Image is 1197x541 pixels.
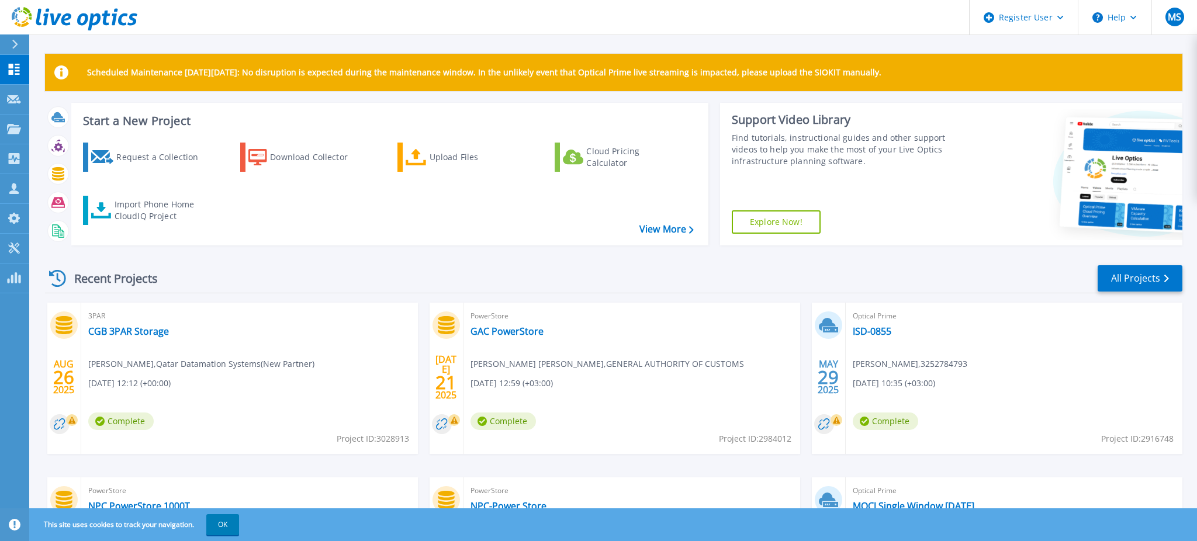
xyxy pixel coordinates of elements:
[206,514,239,535] button: OK
[853,484,1175,497] span: Optical Prime
[270,145,364,169] div: Download Collector
[337,432,409,445] span: Project ID: 3028913
[732,112,968,127] div: Support Video Library
[639,224,694,235] a: View More
[240,143,371,172] a: Download Collector
[719,432,791,445] span: Project ID: 2984012
[88,310,411,322] span: 3PAR
[853,325,891,337] a: ISD-0855
[853,412,918,430] span: Complete
[1101,432,1174,445] span: Project ID: 2916748
[435,356,457,398] div: [DATE] 2025
[53,372,74,382] span: 26
[88,412,154,430] span: Complete
[87,68,881,77] p: Scheduled Maintenance [DATE][DATE]: No disruption is expected during the maintenance window. In t...
[817,356,839,398] div: MAY 2025
[471,325,544,337] a: GAC PowerStore
[586,145,680,169] div: Cloud Pricing Calculator
[732,132,968,167] div: Find tutorials, instructional guides and other support videos to help you make the most of your L...
[45,264,174,293] div: Recent Projects
[853,500,974,512] a: MOCI Single Window [DATE]
[471,310,793,322] span: PowerStore
[32,514,239,535] span: This site uses cookies to track your navigation.
[1168,12,1181,22] span: MS
[818,372,839,382] span: 29
[88,484,411,497] span: PowerStore
[471,358,744,370] span: [PERSON_NAME] [PERSON_NAME] , GENERAL AUTHORITY OF CUSTOMS
[53,356,75,398] div: AUG 2025
[853,310,1175,322] span: Optical Prime
[88,377,171,390] span: [DATE] 12:12 (+00:00)
[435,377,456,387] span: 21
[397,143,528,172] a: Upload Files
[115,199,206,222] div: Import Phone Home CloudIQ Project
[471,484,793,497] span: PowerStore
[1098,265,1182,292] a: All Projects
[116,145,210,169] div: Request a Collection
[88,325,169,337] a: CGB 3PAR Storage
[471,500,546,512] a: NPC-Power Store
[88,500,190,512] a: NPC PowerStore 1000T
[430,145,523,169] div: Upload Files
[555,143,685,172] a: Cloud Pricing Calculator
[471,377,553,390] span: [DATE] 12:59 (+03:00)
[732,210,821,234] a: Explore Now!
[471,412,536,430] span: Complete
[83,115,693,127] h3: Start a New Project
[88,358,314,370] span: [PERSON_NAME] , Qatar Datamation Systems(New Partner)
[83,143,213,172] a: Request a Collection
[853,377,935,390] span: [DATE] 10:35 (+03:00)
[853,358,967,370] span: [PERSON_NAME] , 3252784793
